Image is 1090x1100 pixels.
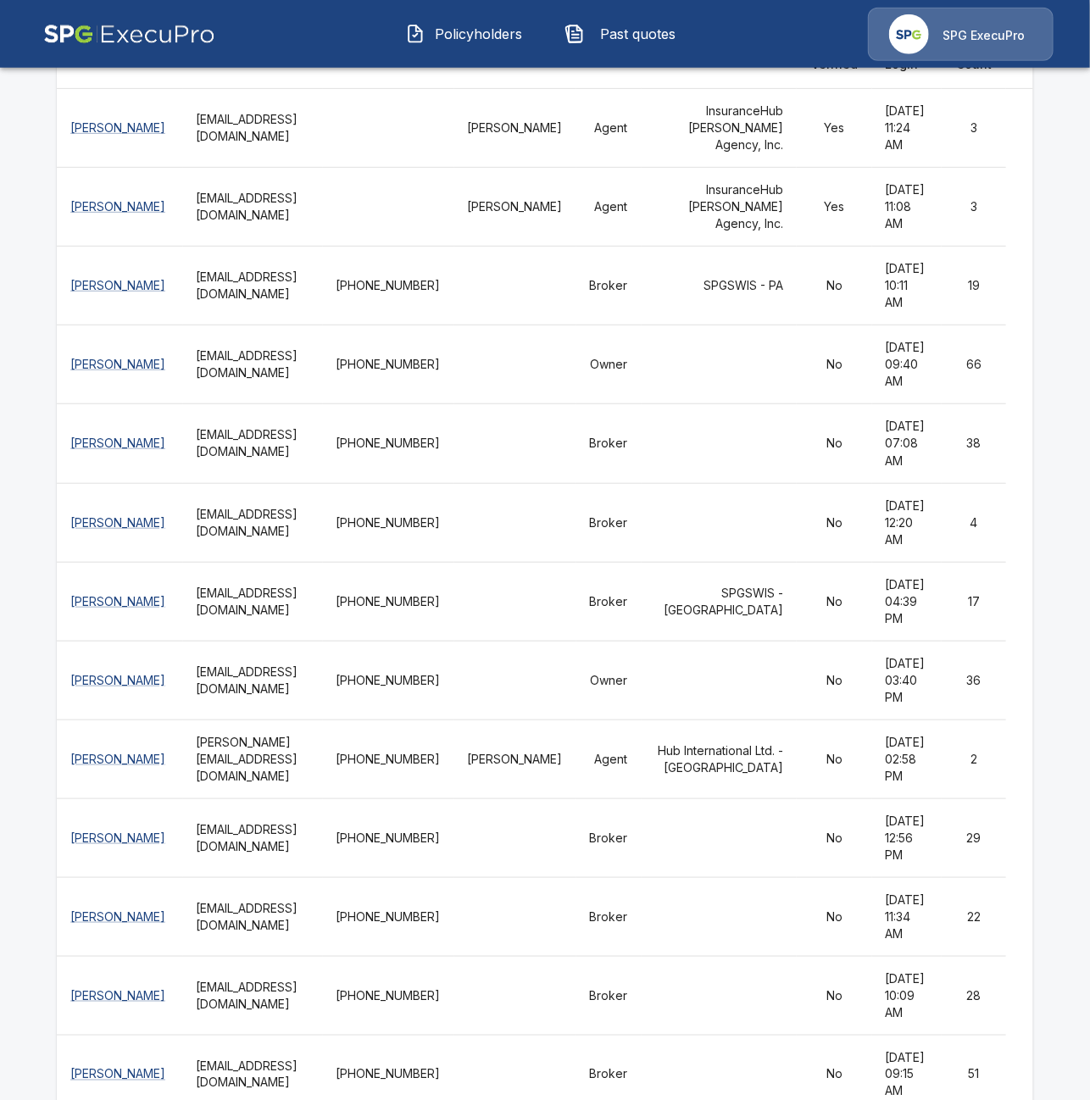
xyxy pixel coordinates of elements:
th: [EMAIL_ADDRESS][DOMAIN_NAME] [183,956,323,1035]
td: No [797,798,872,877]
td: [PHONE_NUMBER] [323,325,454,404]
img: AA Logo [43,8,215,61]
td: No [797,956,872,1035]
td: [DATE] 02:58 PM [872,719,943,798]
td: [PHONE_NUMBER] [323,562,454,641]
a: [PERSON_NAME] [70,909,165,924]
a: [PERSON_NAME] [70,673,165,687]
td: [PHONE_NUMBER] [323,956,454,1035]
th: [EMAIL_ADDRESS][DOMAIN_NAME] [183,247,323,325]
td: 22 [942,877,1006,956]
td: No [797,483,872,562]
td: SPGSWIS - [GEOGRAPHIC_DATA] [642,562,798,641]
td: [DATE] 10:11 AM [872,247,943,325]
td: [PHONE_NUMBER] [323,247,454,325]
td: InsuranceHub [PERSON_NAME] Agency, Inc. [642,168,798,247]
a: [PERSON_NAME] [70,988,165,1003]
td: 4 [942,483,1006,562]
td: 28 [942,956,1006,1035]
td: 17 [942,562,1006,641]
td: 38 [942,404,1006,483]
th: [EMAIL_ADDRESS][DOMAIN_NAME] [183,404,323,483]
td: [PHONE_NUMBER] [323,798,454,877]
td: [DATE] 11:24 AM [872,89,943,168]
td: Broker [576,562,642,641]
img: Policyholders Icon [405,24,425,44]
td: No [797,641,872,719]
a: [PERSON_NAME] [70,357,165,371]
td: [PHONE_NUMBER] [323,483,454,562]
th: [EMAIL_ADDRESS][DOMAIN_NAME] [183,483,323,562]
td: Broker [576,956,642,1035]
td: [DATE] 11:34 AM [872,877,943,956]
td: Owner [576,641,642,719]
td: No [797,562,872,641]
td: No [797,325,872,404]
td: Broker [576,247,642,325]
td: [PERSON_NAME] [454,168,576,247]
td: 3 [942,89,1006,168]
td: Yes [797,89,872,168]
button: Policyholders IconPolicyholders [392,12,538,56]
td: [PHONE_NUMBER] [323,877,454,956]
td: InsuranceHub [PERSON_NAME] Agency, Inc. [642,89,798,168]
td: [DATE] 12:20 AM [872,483,943,562]
td: No [797,404,872,483]
span: Policyholders [432,24,526,44]
td: [PHONE_NUMBER] [323,719,454,798]
td: [PERSON_NAME] [454,719,576,798]
td: Hub International Ltd. - [GEOGRAPHIC_DATA] [642,719,798,798]
a: [PERSON_NAME] [70,436,165,450]
td: Broker [576,483,642,562]
a: [PERSON_NAME] [70,594,165,608]
td: Agent [576,719,642,798]
a: [PERSON_NAME] [70,1067,165,1081]
td: Agent [576,89,642,168]
img: Agency Icon [889,14,929,54]
td: 3 [942,168,1006,247]
td: Broker [576,798,642,877]
td: 29 [942,798,1006,877]
td: [DATE] 11:08 AM [872,168,943,247]
th: [EMAIL_ADDRESS][DOMAIN_NAME] [183,89,323,168]
th: [EMAIL_ADDRESS][DOMAIN_NAME] [183,562,323,641]
td: [DATE] 12:56 PM [872,798,943,877]
a: [PERSON_NAME] [70,120,165,135]
td: 66 [942,325,1006,404]
a: [PERSON_NAME] [70,515,165,530]
td: Yes [797,168,872,247]
td: [DATE] 03:40 PM [872,641,943,719]
td: 2 [942,719,1006,798]
td: 19 [942,247,1006,325]
td: Owner [576,325,642,404]
span: Past quotes [592,24,685,44]
td: SPGSWIS - PA [642,247,798,325]
th: [EMAIL_ADDRESS][DOMAIN_NAME] [183,641,323,719]
th: [EMAIL_ADDRESS][DOMAIN_NAME] [183,877,323,956]
td: No [797,877,872,956]
td: Agent [576,168,642,247]
td: [PERSON_NAME] [454,89,576,168]
td: No [797,247,872,325]
a: [PERSON_NAME] [70,831,165,845]
td: [DATE] 10:09 AM [872,956,943,1035]
a: [PERSON_NAME] [70,752,165,766]
th: [EMAIL_ADDRESS][DOMAIN_NAME] [183,798,323,877]
td: [DATE] 04:39 PM [872,562,943,641]
td: [PHONE_NUMBER] [323,404,454,483]
button: Past quotes IconPast quotes [552,12,698,56]
p: SPG ExecuPro [943,27,1025,44]
td: [DATE] 09:40 AM [872,325,943,404]
th: [EMAIL_ADDRESS][DOMAIN_NAME] [183,168,323,247]
th: [EMAIL_ADDRESS][DOMAIN_NAME] [183,325,323,404]
td: Broker [576,404,642,483]
td: [DATE] 07:08 AM [872,404,943,483]
th: [PERSON_NAME][EMAIL_ADDRESS][DOMAIN_NAME] [183,719,323,798]
td: Broker [576,877,642,956]
td: No [797,719,872,798]
a: Agency IconSPG ExecuPro [868,8,1054,61]
a: [PERSON_NAME] [70,278,165,292]
a: [PERSON_NAME] [70,199,165,214]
